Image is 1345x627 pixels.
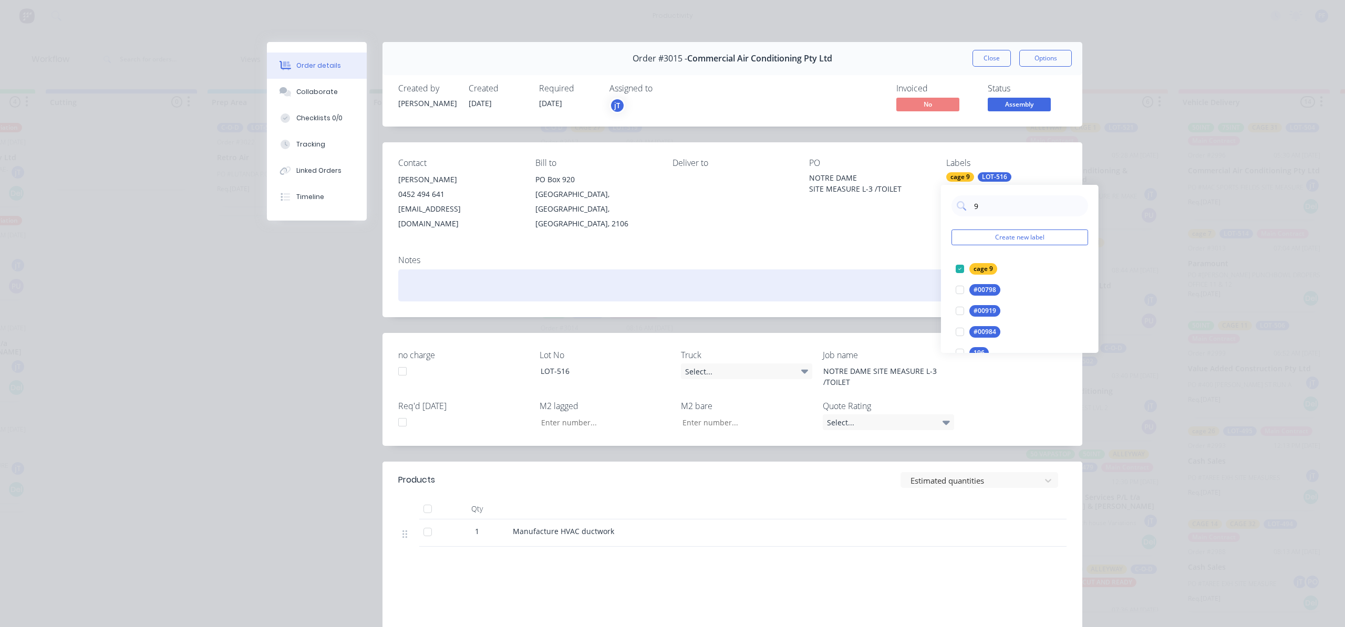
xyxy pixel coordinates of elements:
[823,414,954,430] div: Select...
[969,284,1000,296] div: #00798
[296,140,325,149] div: Tracking
[969,326,1000,338] div: #00984
[539,98,562,108] span: [DATE]
[978,172,1011,182] div: LOT-516
[475,526,479,537] span: 1
[951,325,1005,339] button: #00984
[633,54,687,64] span: Order #3015 -
[681,349,812,361] label: Truck
[609,98,625,113] button: jT
[398,158,519,168] div: Contact
[969,263,997,275] div: cage 9
[398,187,519,202] div: 0452 494 641
[296,87,338,97] div: Collaborate
[946,158,1067,168] div: Labels
[539,83,597,93] div: Required
[823,349,954,361] label: Job name
[296,192,324,202] div: Timeline
[951,283,1005,297] button: #00798
[267,131,367,158] button: Tracking
[296,61,341,70] div: Order details
[535,187,656,231] div: [GEOGRAPHIC_DATA], [GEOGRAPHIC_DATA], [GEOGRAPHIC_DATA], 2106
[446,498,509,519] div: Qty
[809,172,929,194] div: NOTRE DAME SITE MEASURE L-3 /TOILET
[896,83,975,93] div: Invoiced
[972,50,1011,67] button: Close
[535,172,656,187] div: PO Box 920
[973,195,1083,216] input: Search labels
[532,414,671,430] input: Enter number...
[532,363,664,379] div: LOT-516
[951,346,993,360] button: 196
[267,184,367,210] button: Timeline
[398,172,519,187] div: [PERSON_NAME]
[398,202,519,231] div: [EMAIL_ADDRESS][DOMAIN_NAME]
[267,79,367,105] button: Collaborate
[398,172,519,231] div: [PERSON_NAME]0452 494 641[EMAIL_ADDRESS][DOMAIN_NAME]
[988,98,1051,111] span: Assembly
[681,400,812,412] label: M2 bare
[535,158,656,168] div: Bill to
[951,304,1005,318] button: #00919
[267,53,367,79] button: Order details
[398,349,530,361] label: no charge
[674,414,812,430] input: Enter number...
[267,158,367,184] button: Linked Orders
[951,262,1001,276] button: cage 9
[513,526,614,536] span: Manufacture HVAC ductwork
[469,83,526,93] div: Created
[1019,50,1072,67] button: Options
[398,474,435,486] div: Products
[988,83,1067,93] div: Status
[681,363,812,379] div: Select...
[951,229,1088,245] button: Create new label
[969,305,1000,317] div: #00919
[969,347,989,359] div: 196
[540,400,671,412] label: M2 lagged
[896,98,959,111] span: No
[946,172,974,182] div: cage 9
[296,113,343,123] div: Checklists 0/0
[398,83,456,93] div: Created by
[398,98,456,109] div: [PERSON_NAME]
[535,172,656,231] div: PO Box 920[GEOGRAPHIC_DATA], [GEOGRAPHIC_DATA], [GEOGRAPHIC_DATA], 2106
[687,54,832,64] span: Commercial Air Conditioning Pty Ltd
[609,83,715,93] div: Assigned to
[809,158,929,168] div: PO
[469,98,492,108] span: [DATE]
[296,166,342,175] div: Linked Orders
[398,400,530,412] label: Req'd [DATE]
[988,98,1051,113] button: Assembly
[672,158,793,168] div: Deliver to
[815,363,946,390] div: NOTRE DAME SITE MEASURE L-3 /TOILET
[540,349,671,361] label: Lot No
[823,400,954,412] label: Quote Rating
[398,255,1067,265] div: Notes
[267,105,367,131] button: Checklists 0/0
